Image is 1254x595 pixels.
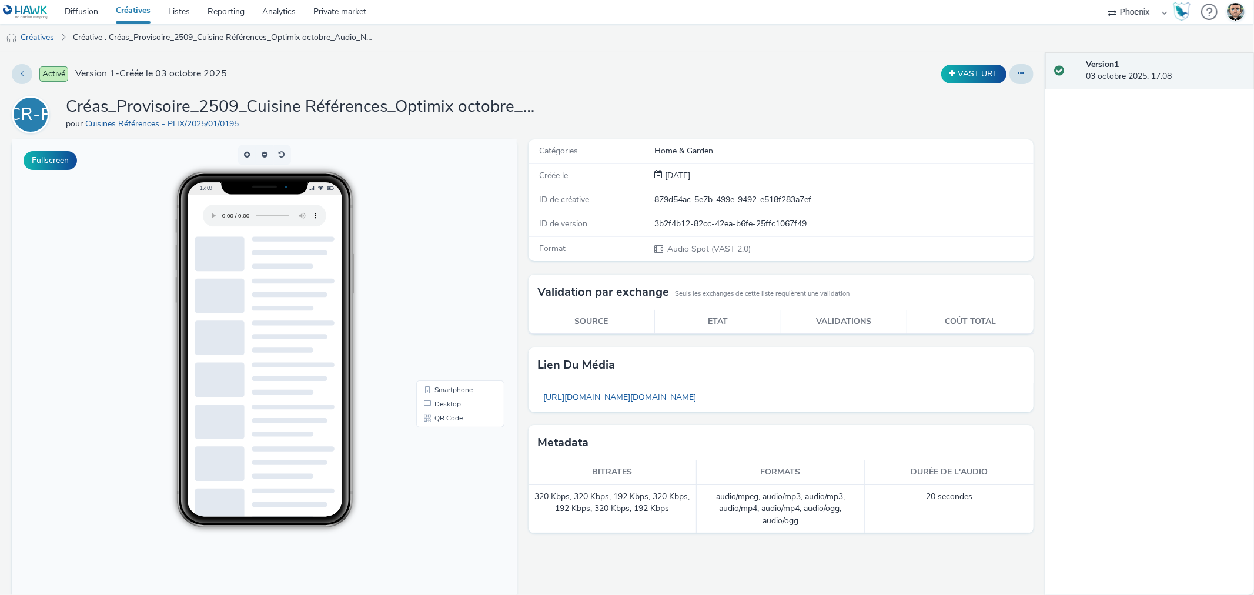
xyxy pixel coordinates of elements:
a: CR-P [12,109,54,120]
span: QR Code [423,275,451,282]
img: undefined Logo [3,5,48,19]
div: 879d54ac-5e7b-499e-9492-e518f283a7ef [654,194,1032,206]
td: 20 secondes [865,485,1033,533]
a: Créative : Créas_Provisoire_2509_Cuisine Références_Optimix octobre_Audio_Nontron_AP_?????_8324 [67,24,380,52]
div: Home & Garden [654,145,1032,157]
span: pour [66,118,85,129]
li: Smartphone [407,243,490,258]
span: Créée le [539,170,568,181]
li: QR Code [407,272,490,286]
strong: Version 1 [1086,59,1119,70]
h3: Validation par exchange [537,283,669,301]
span: Format [539,243,566,254]
th: Validations [781,310,907,334]
span: ID de version [539,218,587,229]
span: Activé [39,66,68,82]
th: Durée de l'audio [865,460,1033,484]
span: [DATE] [663,170,690,181]
h1: Créas_Provisoire_2509_Cuisine Références_Optimix octobre_Audio_Nontron_AP_?????_8324 [66,96,536,118]
img: audio [6,32,18,44]
small: Seuls les exchanges de cette liste requièrent une validation [675,289,850,299]
span: ID de créative [539,194,589,205]
a: Hawk Academy [1173,2,1195,21]
span: 17:09 [188,45,200,52]
td: 320 Kbps, 320 Kbps, 192 Kbps, 320 Kbps, 192 Kbps, 320 Kbps, 192 Kbps [529,485,697,533]
span: Audio Spot (VAST 2.0) [666,243,751,255]
h3: Lien du média [537,356,615,374]
button: VAST URL [941,65,1006,83]
button: Fullscreen [24,151,77,170]
th: Etat [654,310,781,334]
th: Coût total [907,310,1034,334]
div: Dupliquer la créative en un VAST URL [938,65,1009,83]
span: Smartphone [423,247,461,254]
td: audio/mpeg, audio/mp3, audio/mp3, audio/mp4, audio/mp4, audio/ogg, audio/ogg [697,485,865,533]
th: Bitrates [529,460,697,484]
li: Desktop [407,258,490,272]
div: 3b2f4b12-82cc-42ea-b6fe-25ffc1067f49 [654,218,1032,230]
div: Création 03 octobre 2025, 17:08 [663,170,690,182]
div: CR-P [9,98,52,131]
span: Catégories [539,145,578,156]
img: Hawk Academy [1173,2,1191,21]
h3: Metadata [537,434,588,452]
span: Version 1 - Créée le 03 octobre 2025 [75,67,227,81]
span: Desktop [423,261,449,268]
img: Thibaut CAVET [1227,3,1245,21]
a: [URL][DOMAIN_NAME][DOMAIN_NAME] [537,386,702,409]
th: Source [529,310,655,334]
div: 03 octobre 2025, 17:08 [1086,59,1245,83]
th: Formats [697,460,865,484]
a: Cuisines Références - PHX/2025/01/0195 [85,118,243,129]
